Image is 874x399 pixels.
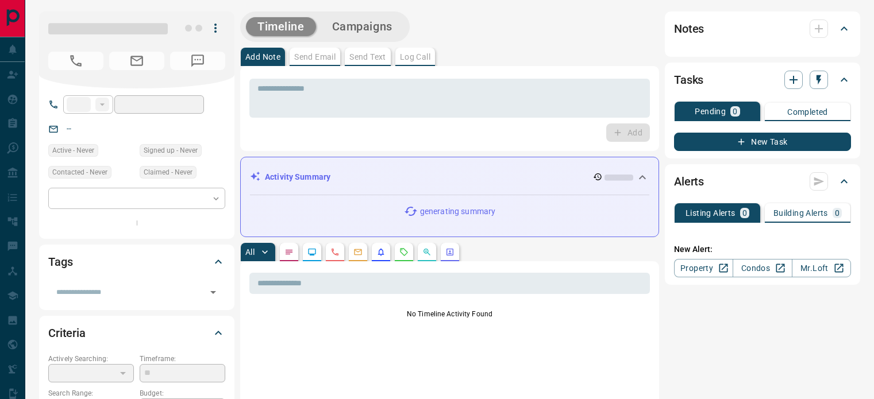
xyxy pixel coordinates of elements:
[674,66,851,94] div: Tasks
[686,209,736,217] p: Listing Alerts
[353,247,363,257] svg: Emails
[787,108,828,116] p: Completed
[249,309,650,319] p: No Timeline Activity Found
[265,171,330,183] p: Activity Summary
[284,247,294,257] svg: Notes
[48,354,134,364] p: Actively Searching:
[445,247,455,257] svg: Agent Actions
[792,259,851,277] a: Mr.Loft
[835,209,840,217] p: 0
[48,319,225,347] div: Criteria
[170,52,225,70] span: No Number
[144,145,198,156] span: Signed up - Never
[674,20,704,38] h2: Notes
[674,15,851,42] div: Notes
[48,52,103,70] span: No Number
[674,259,733,277] a: Property
[674,172,704,191] h2: Alerts
[733,107,737,115] p: 0
[48,324,86,342] h2: Criteria
[48,388,134,398] p: Search Range:
[246,17,316,36] button: Timeline
[674,243,851,255] p: New Alert:
[109,52,164,70] span: No Email
[422,247,432,257] svg: Opportunities
[245,248,255,256] p: All
[674,168,851,195] div: Alerts
[742,209,747,217] p: 0
[250,166,649,188] div: Activity Summary
[674,133,851,151] button: New Task
[399,247,409,257] svg: Requests
[144,166,192,178] span: Claimed - Never
[140,354,225,364] p: Timeframe:
[420,206,495,218] p: generating summary
[773,209,828,217] p: Building Alerts
[52,145,94,156] span: Active - Never
[321,17,404,36] button: Campaigns
[48,248,225,276] div: Tags
[307,247,317,257] svg: Lead Browsing Activity
[140,388,225,398] p: Budget:
[245,53,280,61] p: Add Note
[67,124,71,133] a: --
[52,166,107,178] span: Contacted - Never
[733,259,792,277] a: Condos
[695,107,726,115] p: Pending
[674,71,703,89] h2: Tasks
[376,247,386,257] svg: Listing Alerts
[48,253,72,271] h2: Tags
[205,284,221,300] button: Open
[330,247,340,257] svg: Calls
